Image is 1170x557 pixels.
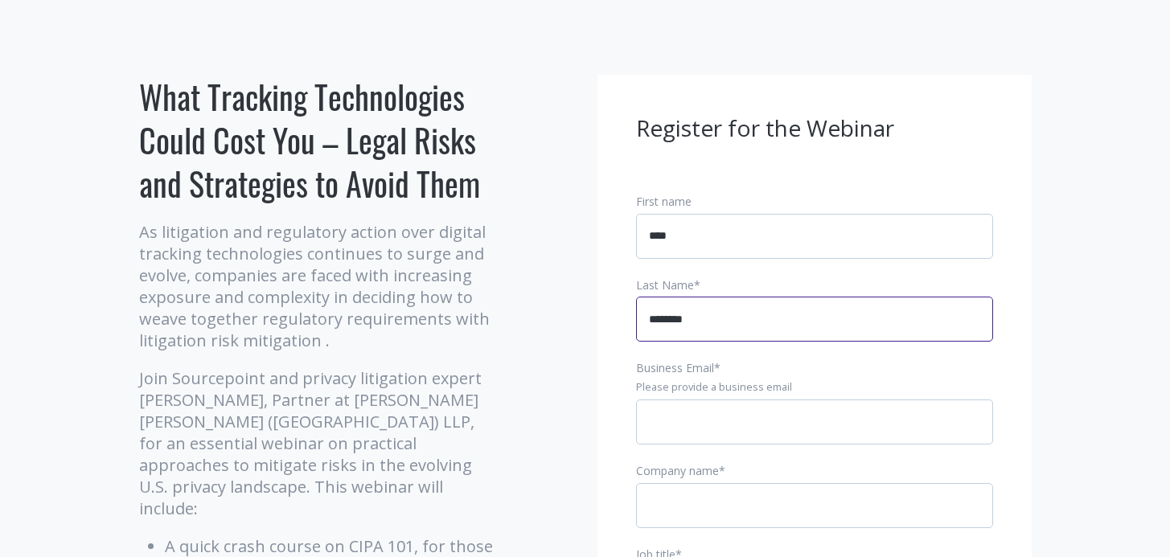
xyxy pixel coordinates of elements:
[636,380,993,395] legend: Please provide a business email
[139,75,497,205] h1: What Tracking Technologies Could Cost You – Legal Risks and Strategies to Avoid Them
[139,367,497,519] p: Join Sourcepoint and privacy litigation expert [PERSON_NAME], Partner at [PERSON_NAME] [PERSON_NA...
[636,360,714,375] span: Business Email
[636,194,692,209] span: First name
[636,463,719,478] span: Company name
[636,277,694,293] span: Last Name
[139,221,497,351] p: As litigation and regulatory action over digital tracking technologies continues to surge and evo...
[636,113,993,144] h3: Register for the Webinar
